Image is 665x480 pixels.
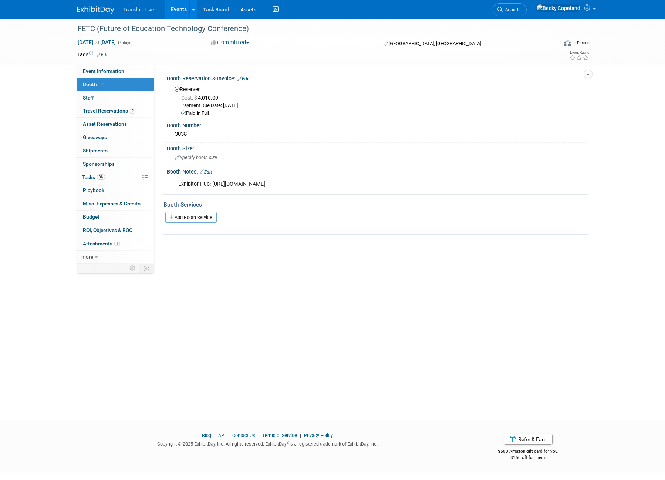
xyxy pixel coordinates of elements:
[97,52,109,57] a: Edit
[167,120,588,129] div: Booth Number:
[100,82,104,86] i: Booth reservation complete
[77,39,116,46] span: [DATE] [DATE]
[77,65,154,78] a: Event Information
[77,6,114,14] img: ExhibitDay
[77,131,154,144] a: Giveaways
[83,148,108,154] span: Shipments
[469,443,588,460] div: $500 Amazon gift card for you,
[97,174,105,180] span: 0%
[167,73,588,83] div: Booth Reservation & Invoice:
[569,51,589,54] div: Event Rating
[77,91,154,104] a: Staff
[513,38,590,50] div: Event Format
[163,201,588,209] div: Booth Services
[504,434,553,445] a: Refer & Earn
[208,39,252,47] button: Committed
[469,454,588,461] div: $150 off for them.
[536,4,581,12] img: Becky Copeland
[126,264,139,273] td: Personalize Event Tab Strip
[77,197,154,210] a: Misc. Expenses & Credits
[77,104,154,117] a: Travel Reservations2
[82,174,105,180] span: Tasks
[232,433,255,438] a: Contact Us
[77,224,154,237] a: ROI, Objectives & ROO
[139,264,154,273] td: Toggle Event Tabs
[77,184,154,197] a: Playbook
[389,41,481,46] span: [GEOGRAPHIC_DATA], [GEOGRAPHIC_DATA]
[167,166,588,176] div: Booth Notes:
[173,177,506,192] div: Exhibitor Hub: [URL][DOMAIN_NAME]
[83,121,127,127] span: Asset Reservations
[172,128,582,140] div: 3038
[83,187,104,193] span: Playbook
[503,7,520,13] span: Search
[77,158,154,171] a: Sponsorships
[77,171,154,184] a: Tasks0%
[181,95,221,101] span: 4,010.00
[83,95,94,101] span: Staff
[77,118,154,131] a: Asset Reservations
[77,51,109,58] td: Tags
[256,433,261,438] span: |
[130,108,135,114] span: 2
[181,95,198,101] span: Cost: $
[77,237,154,250] a: Attachments1
[172,84,582,117] div: Reserved
[493,3,527,16] a: Search
[564,40,571,46] img: Format-Inperson.png
[77,439,458,447] div: Copyright © 2025 ExhibitDay, Inc. All rights reserved. ExhibitDay is a registered trademark of Ex...
[77,211,154,224] a: Budget
[83,134,107,140] span: Giveaways
[212,433,217,438] span: |
[83,68,124,74] span: Event Information
[262,433,297,438] a: Terms of Service
[181,102,582,109] div: Payment Due Date: [DATE]
[304,433,333,438] a: Privacy Policy
[77,251,154,264] a: more
[83,227,132,233] span: ROI, Objectives & ROO
[75,22,546,36] div: FETC (Future of Education Technology Conference)
[218,433,225,438] a: API
[83,201,141,207] span: Misc. Expenses & Credits
[117,40,133,45] span: (4 days)
[123,7,154,13] span: TranslateLive
[83,241,120,246] span: Attachments
[175,155,217,160] span: Specify booth size
[200,169,212,175] a: Edit
[114,241,120,246] span: 1
[83,214,99,220] span: Budget
[77,78,154,91] a: Booth
[93,39,100,45] span: to
[298,433,303,438] span: |
[83,108,135,114] span: Travel Reservations
[77,144,154,157] a: Shipments
[83,161,115,167] span: Sponsorships
[181,110,582,117] div: Paid in Full
[226,433,231,438] span: |
[165,212,217,223] a: Add Booth Service
[287,440,289,444] sup: ®
[81,254,93,260] span: more
[83,81,105,87] span: Booth
[202,433,211,438] a: Blog
[237,76,250,81] a: Edit
[167,143,588,152] div: Booth Size:
[572,40,590,46] div: In-Person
